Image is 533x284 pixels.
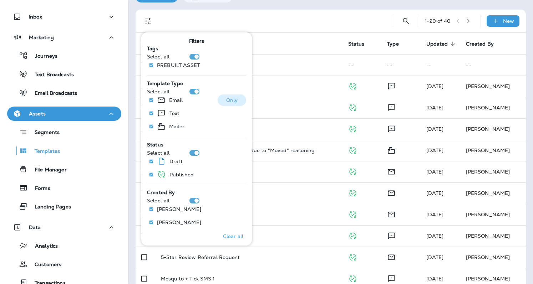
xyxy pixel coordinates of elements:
span: Created By [466,41,494,47]
div: 1 - 20 of 40 [425,18,451,24]
p: Clear all [223,234,243,239]
td: -- [342,54,381,76]
button: Forms [7,180,121,195]
p: Analytics [28,243,58,250]
td: -- [381,54,420,76]
span: Text [387,232,396,238]
p: Segments [27,129,60,136]
span: Published [348,253,357,260]
button: Filters [141,14,156,28]
p: Email Broadcasts [27,90,77,97]
button: Data [7,220,121,234]
span: Status [147,141,163,148]
span: Text [387,125,396,131]
td: -- [421,54,460,76]
p: File Manager [27,167,67,174]
p: Mosquito + Tick SMS 1 [161,276,215,282]
span: Text [387,275,396,281]
p: 5-Star Review Referral Request [161,254,240,260]
span: Published [348,104,357,110]
button: Analytics [7,238,121,253]
span: Published [348,275,357,281]
span: Status [348,41,365,47]
p: Select all [147,54,169,60]
span: Brad Knight [426,233,444,239]
p: Draft [169,159,183,164]
p: PREBUILT ASSET [157,62,200,68]
span: Type [387,41,399,47]
p: Mailer [169,124,184,129]
button: Text Broadcasts [7,67,121,82]
span: Published [348,211,357,217]
span: Brad Knight [426,211,444,218]
span: Text [387,104,396,110]
span: Updated [426,41,457,47]
button: Search Templates [399,14,413,28]
p: Templates [27,148,60,155]
span: Brad Knight [426,169,444,175]
span: Brad Knight [426,126,444,132]
button: Segments [7,124,121,140]
p: Select all [147,150,169,156]
span: Mailer [387,146,396,153]
button: Email Broadcasts [7,85,121,100]
span: Status [348,41,374,47]
td: [PERSON_NAME] [460,225,526,247]
span: Published [348,146,357,153]
button: Clear all [220,228,246,246]
p: Email [169,97,183,103]
button: Landing Pages [7,199,121,214]
td: -- [460,54,526,76]
button: Templates [7,143,121,158]
button: Marketing [7,30,121,45]
p: [PERSON_NAME] [157,220,201,225]
td: [PERSON_NAME] [460,97,526,118]
p: Marketing [29,35,54,40]
span: Email [387,211,396,217]
span: Created By [466,41,503,47]
p: Forms [28,185,50,192]
span: Created By [147,189,175,196]
p: Journeys [28,53,57,60]
span: Frank Carreno [426,254,444,260]
span: Brad Knight [426,275,444,282]
p: [PERSON_NAME] [157,206,201,212]
td: [PERSON_NAME] [460,161,526,182]
p: Inbox [29,14,42,20]
button: Journeys [7,48,121,63]
span: Brad Knight [426,104,444,111]
button: Customers [7,257,121,272]
span: Email [387,189,396,196]
div: Filters [141,28,252,246]
td: [PERSON_NAME] [460,76,526,97]
p: Only [226,97,238,103]
span: Published [348,189,357,196]
td: [PERSON_NAME] [460,140,526,161]
td: [PERSON_NAME] [460,247,526,268]
p: Data [29,224,41,230]
span: Template Type [147,80,183,87]
span: Type [387,41,408,47]
span: Updated [426,41,448,47]
span: Published [348,168,357,174]
span: Published [348,82,357,89]
span: Text [387,82,396,89]
p: Text Broadcasts [27,72,74,78]
p: Assets [29,111,46,117]
p: Select all [147,89,169,94]
p: Published [169,172,194,177]
span: Brad Knight [426,83,444,89]
p: Select all [147,198,169,203]
p: Landing Pages [27,204,71,211]
button: Inbox [7,10,121,24]
span: Email [387,168,396,174]
button: File Manager [7,162,121,177]
span: Filters [189,38,204,44]
p: Customers [27,262,61,268]
span: Brad Knight [426,147,444,154]
td: [PERSON_NAME] [460,204,526,225]
td: [PERSON_NAME] [460,182,526,204]
p: New [503,18,514,24]
span: Published [348,232,357,238]
span: Tags [147,45,158,52]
